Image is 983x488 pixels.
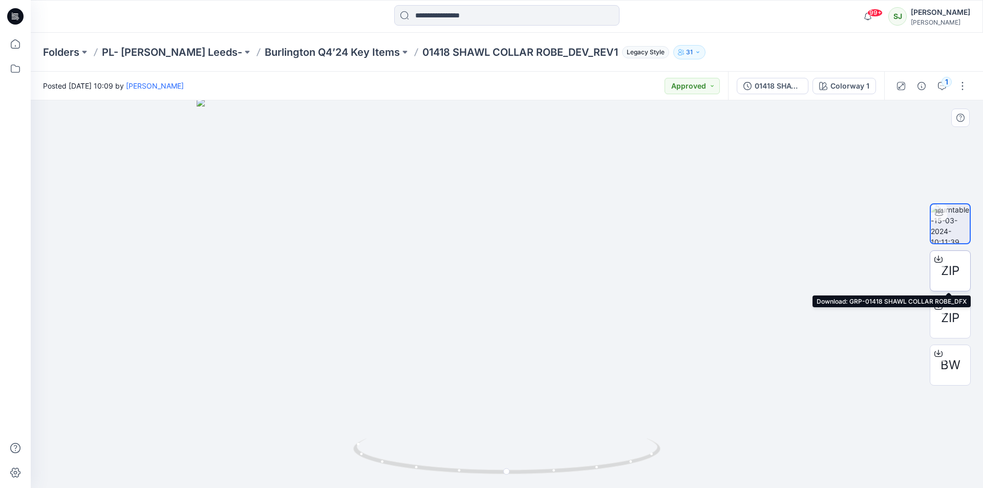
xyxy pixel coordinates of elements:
span: BW [941,356,960,374]
div: Colorway 1 [830,80,869,92]
span: ZIP [941,262,959,280]
div: 1 [942,77,952,87]
button: 1 [934,78,950,94]
a: PL- [PERSON_NAME] Leeds- [102,45,242,59]
img: eyJhbGciOiJIUzI1NiIsImtpZCI6IjAiLCJzbHQiOiJzZXMiLCJ0eXAiOiJKV1QifQ.eyJkYXRhIjp7InR5cGUiOiJzdG9yYW... [197,98,817,488]
p: 01418 SHAWL COLLAR ROBE_DEV_REV1 [422,45,618,59]
button: Details [913,78,930,94]
button: Colorway 1 [813,78,876,94]
span: Legacy Style [622,46,669,58]
div: [PERSON_NAME] [911,18,970,26]
img: turntable-15-03-2024-10:11:39 [931,204,970,243]
button: Legacy Style [618,45,669,59]
div: SJ [888,7,907,26]
a: Folders [43,45,79,59]
p: 31 [686,47,693,58]
a: Burlington Q4’24 Key Items [265,45,400,59]
button: 01418 SHAWL COLLAR ROBE [737,78,808,94]
a: [PERSON_NAME] [126,81,184,90]
button: 31 [673,45,706,59]
div: 01418 SHAWL COLLAR ROBE [755,80,802,92]
span: Posted [DATE] 10:09 by [43,80,184,91]
span: 99+ [867,9,883,17]
div: [PERSON_NAME] [911,6,970,18]
span: ZIP [941,309,959,327]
